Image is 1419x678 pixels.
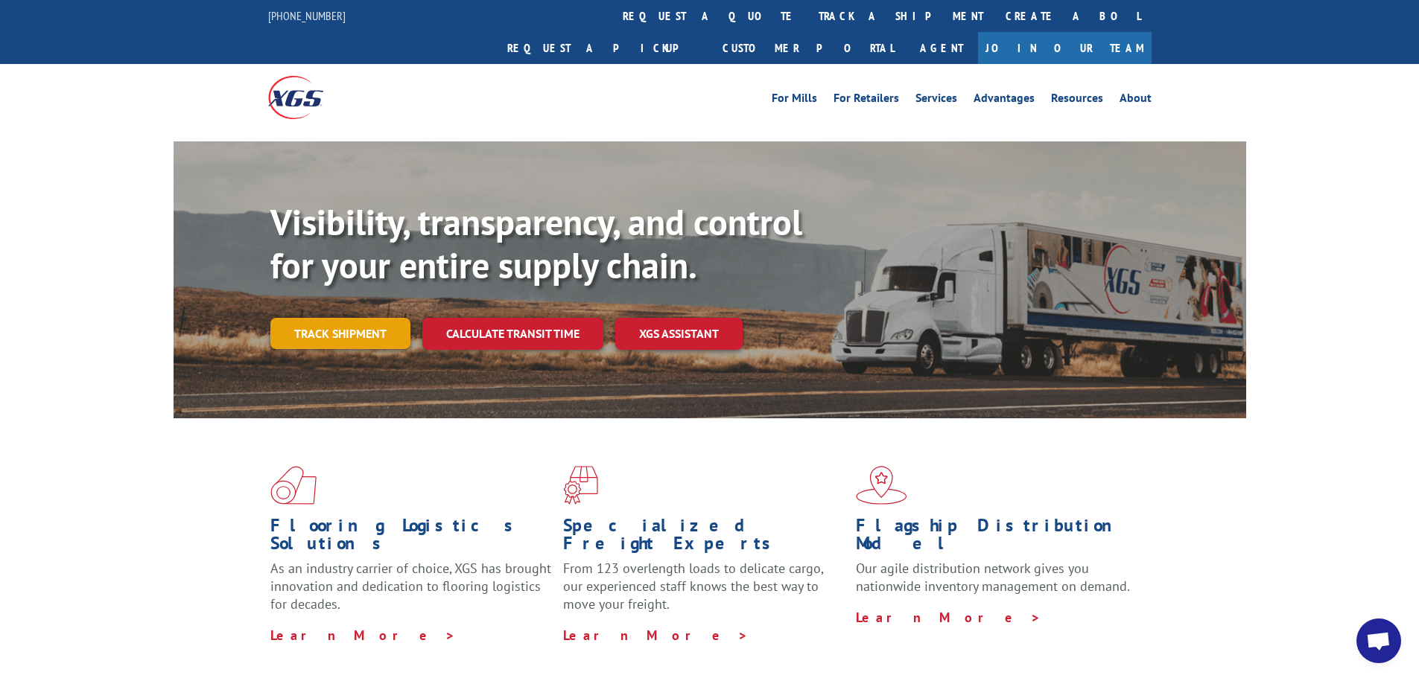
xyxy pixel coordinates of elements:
[772,92,817,109] a: For Mills
[856,609,1041,626] a: Learn More >
[268,8,346,23] a: [PHONE_NUMBER]
[856,517,1137,560] h1: Flagship Distribution Model
[856,466,907,505] img: xgs-icon-flagship-distribution-model-red
[270,627,456,644] a: Learn More >
[563,627,749,644] a: Learn More >
[270,517,552,560] h1: Flooring Logistics Solutions
[496,32,711,64] a: Request a pickup
[270,560,551,613] span: As an industry carrier of choice, XGS has brought innovation and dedication to flooring logistics...
[978,32,1152,64] a: Join Our Team
[711,32,905,64] a: Customer Portal
[563,560,845,626] p: From 123 overlength loads to delicate cargo, our experienced staff knows the best way to move you...
[905,32,978,64] a: Agent
[270,318,410,349] a: Track shipment
[1051,92,1103,109] a: Resources
[270,466,317,505] img: xgs-icon-total-supply-chain-intelligence-red
[856,560,1130,595] span: Our agile distribution network gives you nationwide inventory management on demand.
[270,199,802,288] b: Visibility, transparency, and control for your entire supply chain.
[834,92,899,109] a: For Retailers
[615,318,743,350] a: XGS ASSISTANT
[1356,618,1401,663] div: Open chat
[563,517,845,560] h1: Specialized Freight Experts
[563,466,598,505] img: xgs-icon-focused-on-flooring-red
[422,318,603,350] a: Calculate transit time
[1120,92,1152,109] a: About
[974,92,1035,109] a: Advantages
[915,92,957,109] a: Services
